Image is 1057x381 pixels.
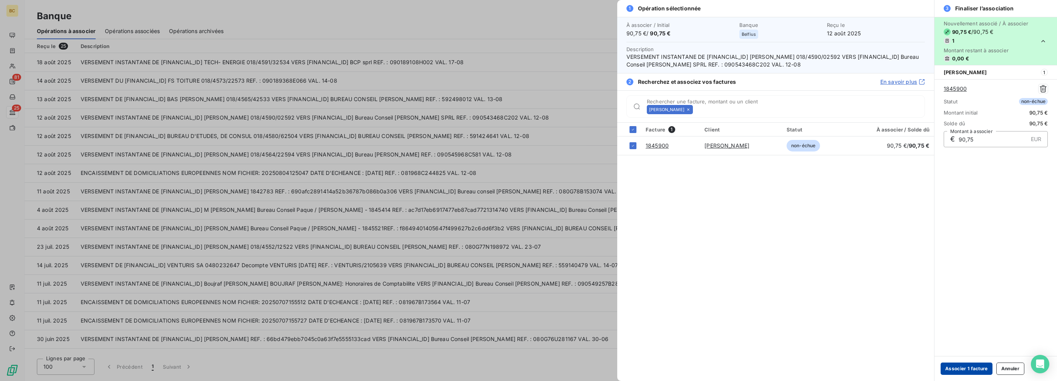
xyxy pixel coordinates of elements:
span: Banque [739,22,822,28]
span: VERSEMENT INSTANTANE DE [FINANCIAL_ID] [PERSON_NAME] 018/4590/02592 VERS [FINANCIAL_ID] Bureau Co... [626,53,925,68]
span: Statut [944,98,958,105]
span: Reçu le [827,22,925,28]
span: Opération sélectionnée [638,5,701,12]
span: 90,75 € / [887,142,929,149]
span: Belfius [742,32,756,37]
span: non-échue [787,140,820,151]
span: 90,75 € [952,29,971,35]
span: [PERSON_NAME] [944,69,987,75]
span: Recherchez et associez vos factures [638,78,736,86]
span: 1 [1041,69,1048,76]
a: [PERSON_NAME] [704,142,749,149]
span: 2 [626,78,633,85]
div: À associer / Solde dû [851,126,929,133]
span: 90,75 € [909,142,929,149]
div: Open Intercom Messenger [1031,355,1049,373]
a: 1845900 [646,142,669,149]
span: À associer / Initial [626,22,735,28]
span: 1 [952,38,954,44]
span: Solde dû [944,120,965,126]
span: 90,75 € [1029,110,1048,116]
div: Client [704,126,777,133]
button: Annuler [996,363,1024,375]
span: Finaliser l’association [955,5,1014,12]
span: 90,75 € / [626,30,735,37]
span: 90,75 € [650,30,671,37]
div: Statut [787,126,842,133]
button: Associer 1 facture [941,363,992,375]
span: non-échue [1019,98,1048,105]
a: En savoir plus [880,78,925,86]
span: 90,75 € [1029,120,1048,126]
span: / 90,75 € [971,28,993,36]
div: Facture [646,126,695,133]
span: Montant restant à associer [944,47,1028,53]
span: Nouvellement associé / À associer [944,20,1028,27]
a: 1845900 [944,85,967,93]
span: Montant initial [944,110,977,116]
span: 1 [668,126,675,133]
span: Description [626,46,654,52]
span: 1 [626,5,633,12]
span: [PERSON_NAME] [649,107,684,112]
span: 3 [944,5,951,12]
input: placeholder [696,106,924,113]
div: 12 août 2025 [827,22,925,37]
span: 0,00 € [952,55,969,62]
